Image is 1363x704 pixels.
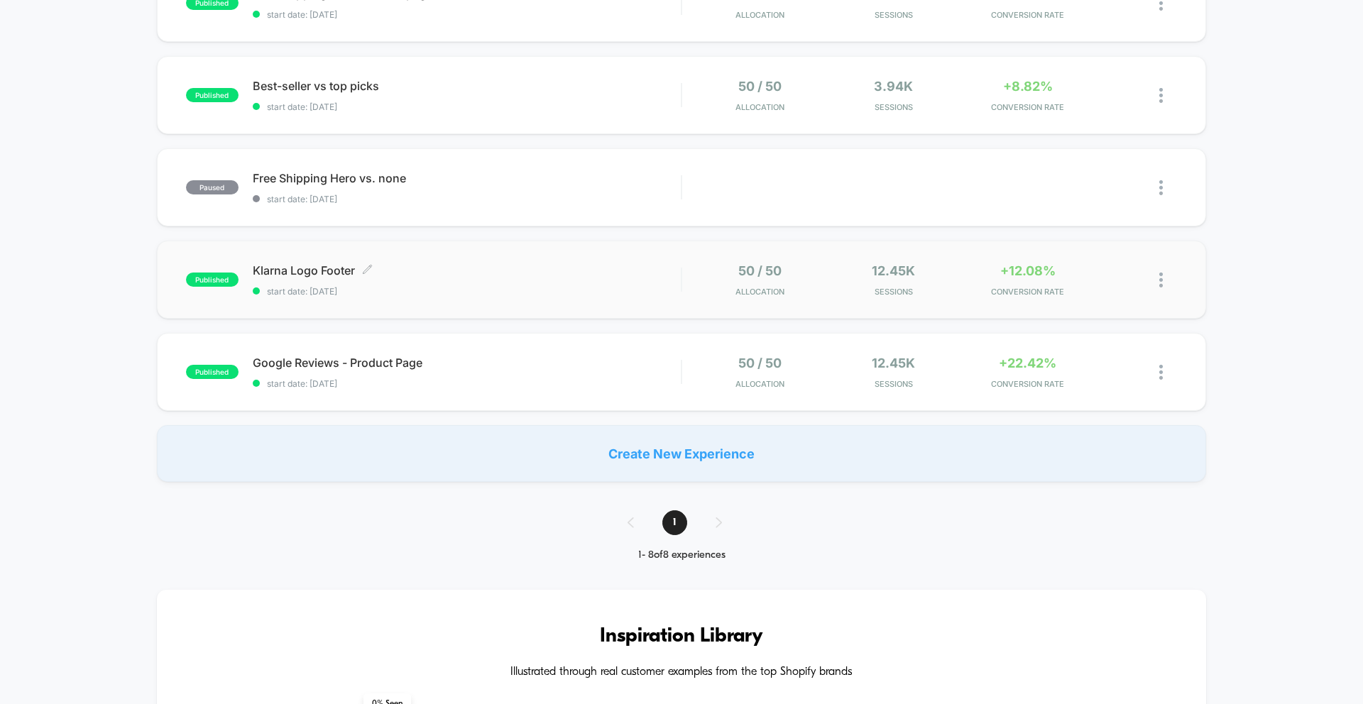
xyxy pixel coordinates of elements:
[253,79,681,93] span: Best-seller vs top picks
[964,379,1091,389] span: CONVERSION RATE
[738,79,782,94] span: 50 / 50
[7,361,30,384] button: Play, NEW DEMO 2025-VEED.mp4
[186,88,239,102] span: published
[331,179,365,213] button: Play, NEW DEMO 2025-VEED.mp4
[738,263,782,278] span: 50 / 50
[872,263,915,278] span: 12.45k
[999,356,1056,370] span: +22.42%
[831,379,958,389] span: Sessions
[186,365,239,379] span: published
[831,10,958,20] span: Sessions
[1159,88,1163,103] img: close
[253,101,681,112] span: start date: [DATE]
[253,171,681,185] span: Free Shipping Hero vs. none
[253,378,681,389] span: start date: [DATE]
[662,510,687,535] span: 1
[253,356,681,370] span: Google Reviews - Product Page
[11,342,687,356] input: Seek
[735,287,784,297] span: Allocation
[735,379,784,389] span: Allocation
[964,102,1091,112] span: CONVERSION RATE
[186,180,239,194] span: paused
[1003,79,1053,94] span: +8.82%
[253,263,681,277] span: Klarna Logo Footer
[593,366,635,380] input: Volume
[186,273,239,287] span: published
[253,9,681,20] span: start date: [DATE]
[199,625,1164,648] h3: Inspiration Library
[253,194,681,204] span: start date: [DATE]
[199,666,1164,679] h4: Illustrated through real customer examples from the top Shopify brands
[964,10,1091,20] span: CONVERSION RATE
[1159,180,1163,195] img: close
[735,102,784,112] span: Allocation
[874,79,913,94] span: 3.94k
[831,102,958,112] span: Sessions
[1000,263,1056,278] span: +12.08%
[872,356,915,370] span: 12.45k
[831,287,958,297] span: Sessions
[157,425,1206,482] div: Create New Experience
[964,287,1091,297] span: CONVERSION RATE
[493,365,525,380] div: Current time
[527,365,565,380] div: Duration
[253,286,681,297] span: start date: [DATE]
[738,356,782,370] span: 50 / 50
[735,10,784,20] span: Allocation
[613,549,750,561] div: 1 - 8 of 8 experiences
[1159,365,1163,380] img: close
[1159,273,1163,287] img: close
